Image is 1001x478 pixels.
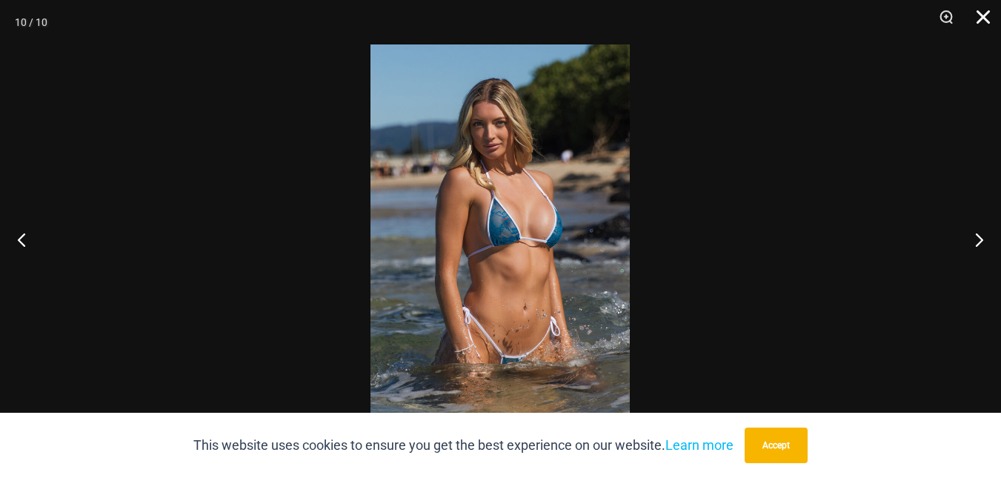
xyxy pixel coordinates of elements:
[745,428,808,463] button: Accept
[15,11,47,33] div: 10 / 10
[370,44,630,434] img: Waves Breaking Ocean 312 Top 456 Bottom 05
[665,437,734,453] a: Learn more
[193,434,734,457] p: This website uses cookies to ensure you get the best experience on our website.
[945,202,1001,276] button: Next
